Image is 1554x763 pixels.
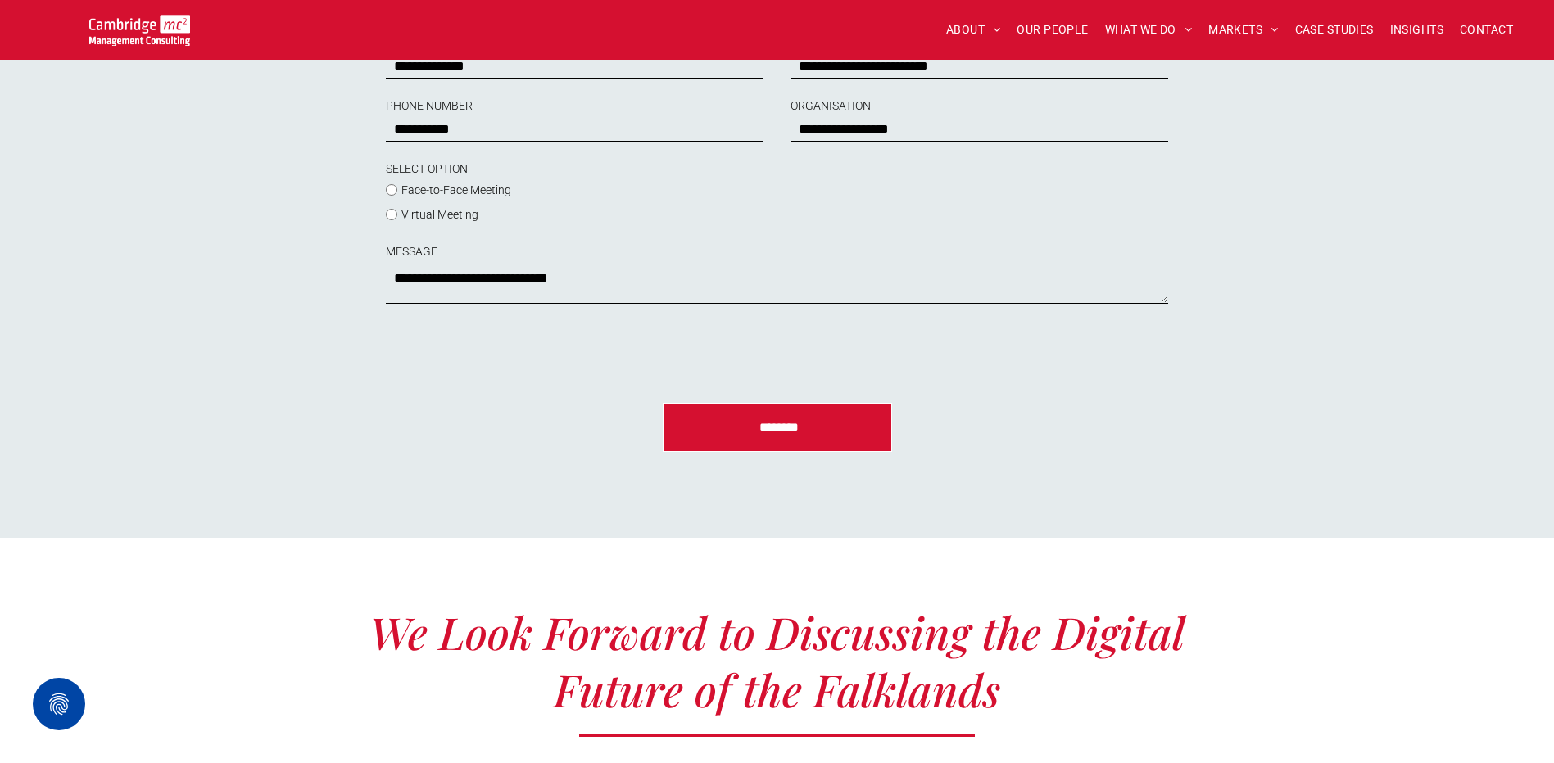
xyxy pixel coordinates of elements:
[1200,17,1286,43] a: MARKETS
[386,323,635,386] iframe: reCAPTCHA
[1097,17,1201,43] a: WHAT WE DO
[1008,17,1096,43] a: OUR PEOPLE
[386,184,397,196] input: Face-to-Face Meeting
[1287,17,1382,43] a: CASE STUDIES
[1382,17,1452,43] a: INSIGHTS
[938,17,1009,43] a: ABOUT
[369,603,1185,719] span: We Look Forward to Discussing the Digital Future of the Falklands
[1452,17,1521,43] a: CONTACT
[791,97,1167,115] label: ORGANISATION
[386,243,1167,260] label: MESSAGE
[401,183,511,196] span: Face-to-Face Meeting
[386,209,397,220] input: Virtual Meeting
[401,208,478,221] span: Virtual Meeting
[89,15,190,46] img: Cambridge MC Logo
[386,97,763,115] label: PHONE NUMBER
[386,160,628,178] label: SELECT OPTION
